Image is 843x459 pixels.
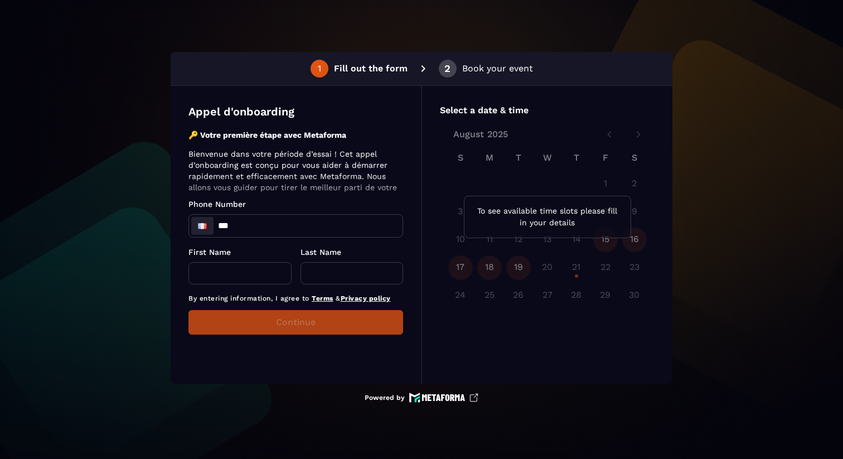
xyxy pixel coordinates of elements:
[365,393,478,403] a: Powered by
[191,217,214,235] div: France: + 33
[301,248,341,257] span: Last Name
[334,62,408,75] p: Fill out the form
[188,248,231,257] span: First Name
[444,64,450,74] div: 2
[365,393,405,402] p: Powered by
[336,294,341,302] span: &
[318,64,321,74] div: 1
[188,104,294,119] p: Appel d'onboarding
[462,62,533,75] p: Book your event
[188,200,246,209] span: Phone Number
[473,205,622,229] p: To see available time slots please fill in your details
[188,148,400,204] p: Bienvenue dans votre période d’essai ! Cet appel d’onboarding est conçu pour vous aider à démarre...
[312,294,333,302] a: Terms
[188,293,403,303] p: By entering information, I agree to
[188,131,346,139] strong: 🔑 Votre première étape avec Metaforma
[341,294,391,302] a: Privacy policy
[440,104,655,117] p: Select a date & time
